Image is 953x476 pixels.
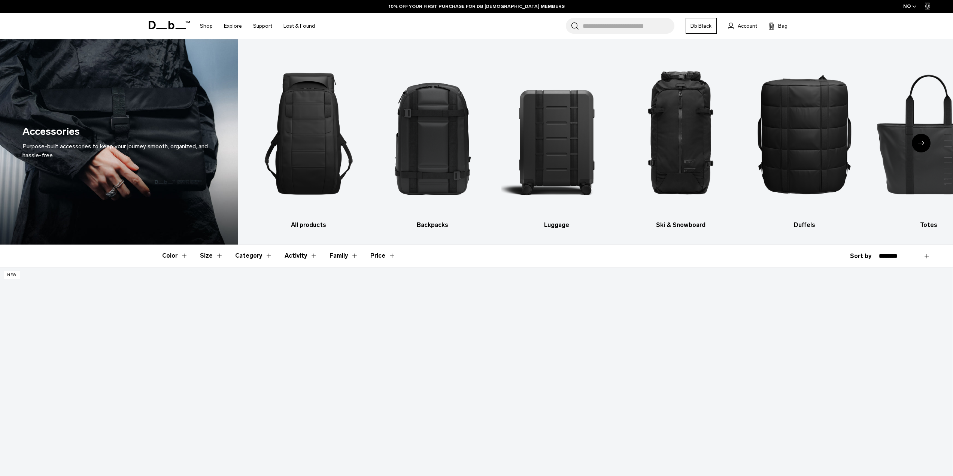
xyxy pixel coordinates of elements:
[377,51,488,230] a: Db Backpacks
[625,51,736,217] img: Db
[4,271,20,279] p: New
[768,21,787,30] button: Bag
[22,142,216,160] div: Purpose-built accessories to keep your journey smooth, organized, and hassle-free.
[625,51,736,230] a: Db Ski & Snowboard
[749,51,860,230] a: Db Duffels
[625,51,736,230] li: 4 / 10
[224,13,242,39] a: Explore
[370,245,396,267] button: Toggle Price
[194,13,321,39] nav: Main Navigation
[253,51,364,230] li: 1 / 10
[501,51,612,230] li: 3 / 10
[738,22,757,30] span: Account
[253,13,272,39] a: Support
[235,245,273,267] button: Toggle Filter
[501,51,612,217] img: Db
[377,51,488,230] li: 2 / 10
[377,221,488,230] h3: Backpacks
[728,21,757,30] a: Account
[377,51,488,217] img: Db
[22,124,80,139] h1: Accessories
[253,221,364,230] h3: All products
[501,51,612,230] a: Db Luggage
[283,13,315,39] a: Lost & Found
[625,221,736,230] h3: Ski & Snowboard
[200,245,223,267] button: Toggle Filter
[749,51,860,217] img: Db
[912,134,931,152] div: Next slide
[749,51,860,230] li: 5 / 10
[389,3,565,10] a: 10% OFF YOUR FIRST PURCHASE FOR DB [DEMOGRAPHIC_DATA] MEMBERS
[501,221,612,230] h3: Luggage
[253,51,364,230] a: Db All products
[253,51,364,217] img: Db
[330,245,358,267] button: Toggle Filter
[749,221,860,230] h3: Duffels
[285,245,318,267] button: Toggle Filter
[686,18,717,34] a: Db Black
[200,13,213,39] a: Shop
[162,245,188,267] button: Toggle Filter
[778,22,787,30] span: Bag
